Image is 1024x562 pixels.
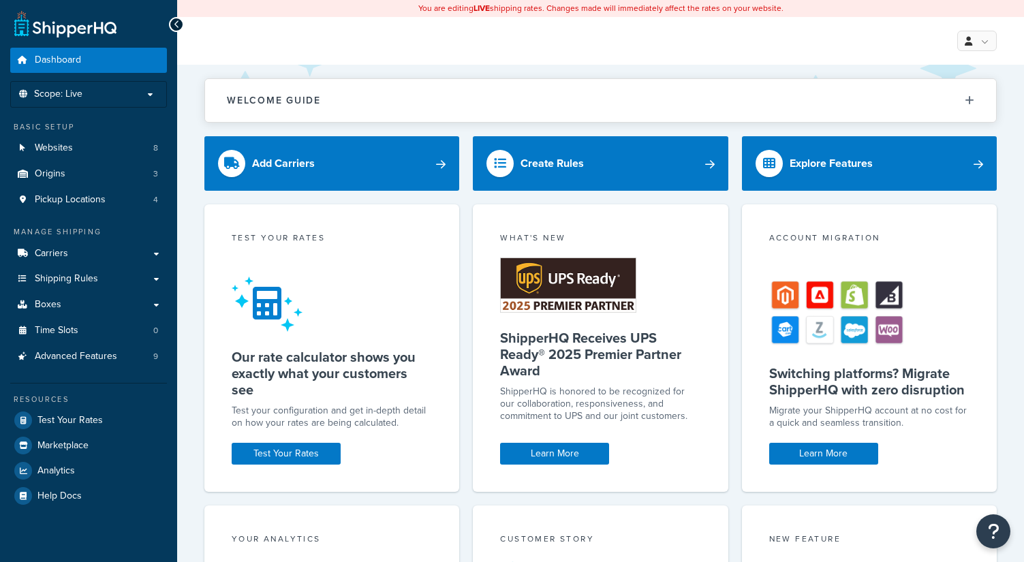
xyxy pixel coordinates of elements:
[10,136,167,161] a: Websites8
[37,440,89,452] span: Marketplace
[10,318,167,343] li: Time Slots
[474,2,490,14] b: LIVE
[204,136,459,191] a: Add Carriers
[10,408,167,433] a: Test Your Rates
[500,232,700,247] div: What's New
[10,136,167,161] li: Websites
[232,443,341,465] a: Test Your Rates
[252,154,315,173] div: Add Carriers
[10,187,167,213] li: Pickup Locations
[521,154,584,173] div: Create Rules
[232,533,432,548] div: Your Analytics
[500,443,609,465] a: Learn More
[227,95,321,106] h2: Welcome Guide
[769,443,878,465] a: Learn More
[153,142,158,154] span: 8
[769,232,969,247] div: Account Migration
[10,344,167,369] a: Advanced Features9
[10,121,167,133] div: Basic Setup
[790,154,873,173] div: Explore Features
[10,344,167,369] li: Advanced Features
[10,433,167,458] a: Marketplace
[10,484,167,508] a: Help Docs
[769,365,969,398] h5: Switching platforms? Migrate ShipperHQ with zero disruption
[10,187,167,213] a: Pickup Locations4
[37,465,75,477] span: Analytics
[976,514,1010,548] button: Open Resource Center
[10,458,167,483] a: Analytics
[35,299,61,311] span: Boxes
[35,248,68,260] span: Carriers
[35,273,98,285] span: Shipping Rules
[232,232,432,247] div: Test your rates
[500,330,700,379] h5: ShipperHQ Receives UPS Ready® 2025 Premier Partner Award
[35,194,106,206] span: Pickup Locations
[10,226,167,238] div: Manage Shipping
[10,318,167,343] a: Time Slots0
[10,48,167,73] a: Dashboard
[153,194,158,206] span: 4
[153,351,158,362] span: 9
[35,54,81,66] span: Dashboard
[10,161,167,187] a: Origins3
[35,351,117,362] span: Advanced Features
[769,533,969,548] div: New Feature
[742,136,997,191] a: Explore Features
[153,325,158,337] span: 0
[35,325,78,337] span: Time Slots
[10,241,167,266] a: Carriers
[500,386,700,422] p: ShipperHQ is honored to be recognized for our collaboration, responsiveness, and commitment to UP...
[34,89,82,100] span: Scope: Live
[153,168,158,180] span: 3
[10,161,167,187] li: Origins
[35,142,73,154] span: Websites
[10,266,167,292] a: Shipping Rules
[232,349,432,398] h5: Our rate calculator shows you exactly what your customers see
[37,490,82,502] span: Help Docs
[10,292,167,317] a: Boxes
[473,136,728,191] a: Create Rules
[232,405,432,429] div: Test your configuration and get in-depth detail on how your rates are being calculated.
[37,415,103,426] span: Test Your Rates
[10,394,167,405] div: Resources
[35,168,65,180] span: Origins
[500,533,700,548] div: Customer Story
[769,405,969,429] div: Migrate your ShipperHQ account at no cost for a quick and seamless transition.
[205,79,996,122] button: Welcome Guide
